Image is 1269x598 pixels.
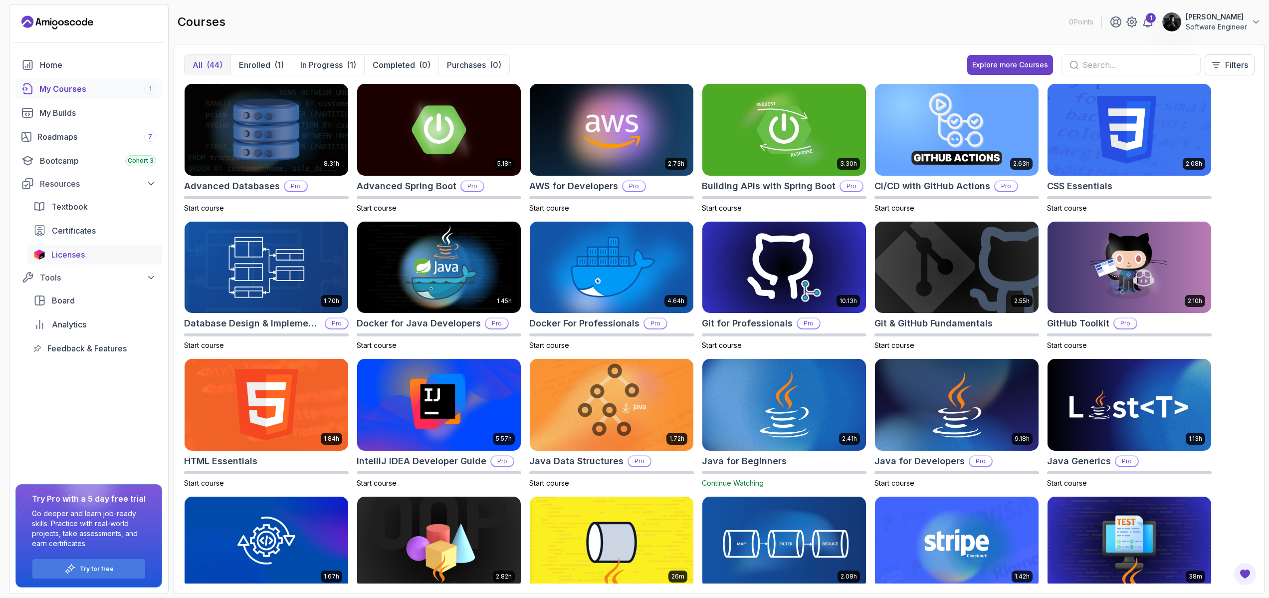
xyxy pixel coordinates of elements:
p: 1.67h [324,573,339,581]
a: roadmaps [15,127,162,147]
h2: Advanced Spring Boot [357,179,456,193]
img: Java Generics card [1048,359,1211,451]
p: 2.55h [1014,297,1030,305]
p: 1.45h [497,297,512,305]
button: All(44) [185,55,230,75]
h2: Database Design & Implementation [184,316,321,330]
button: Open Feedback Button [1233,562,1257,586]
a: home [15,55,162,75]
input: Search... [1082,59,1192,71]
a: analytics [27,314,162,334]
h2: Docker for Java Developers [357,316,481,330]
img: Docker For Professionals card [530,222,693,313]
h2: Advanced Databases [184,179,280,193]
p: Software Engineer [1186,22,1247,32]
h2: AWS for Developers [529,179,618,193]
p: Pro [841,181,862,191]
div: (1) [347,59,356,71]
p: 5.18h [497,160,512,168]
a: textbook [27,197,162,217]
p: Try for free [80,565,114,573]
a: builds [15,103,162,123]
img: IntelliJ IDEA Developer Guide card [357,359,521,451]
span: Start course [1047,204,1087,212]
span: 7 [148,133,152,141]
p: 2.10h [1188,297,1202,305]
span: Start course [874,479,914,487]
p: 2.08h [841,573,857,581]
span: Start course [1047,341,1087,349]
button: user profile image[PERSON_NAME]Software Engineer [1162,12,1261,32]
a: Landing page [21,14,93,30]
span: Licenses [51,249,85,261]
span: 1 [149,85,152,93]
button: Filters [1205,54,1255,75]
img: Java Unit Testing Essentials card [1048,497,1211,589]
div: Tools [40,272,156,284]
a: bootcamp [15,151,162,171]
p: Pro [491,456,513,466]
img: Database Design & Implementation card [185,222,348,313]
h2: CI/CD with GitHub Actions [874,179,990,193]
a: certificates [27,221,162,241]
h2: Java for Developers [874,454,965,468]
span: Start course [529,341,569,349]
img: Advanced Databases card [185,84,348,176]
div: 1 [1146,13,1156,23]
span: Start course [702,204,742,212]
button: Purchases(0) [438,55,509,75]
h2: Git for Professionals [702,316,793,330]
img: Docker for Java Developers card [357,222,521,313]
div: Home [40,59,156,71]
h2: Git & GitHub Fundamentals [874,316,993,330]
img: user profile image [1162,12,1181,31]
p: Pro [1116,456,1138,466]
p: 1.84h [324,435,339,443]
div: (44) [207,59,222,71]
h2: Docker For Professionals [529,316,639,330]
span: Start course [529,204,569,212]
img: Java for Beginners card [702,359,866,451]
span: Start course [184,204,224,212]
span: Start course [874,204,914,212]
p: Pro [629,456,650,466]
img: Java for Developers card [875,359,1039,451]
p: Pro [995,181,1017,191]
h2: Java Data Structures [529,454,624,468]
img: Java Streams Essentials card [530,497,693,589]
div: (1) [274,59,284,71]
span: Start course [874,341,914,349]
img: Stripe Checkout card [875,497,1039,589]
div: Resources [40,178,156,190]
img: Java Streams card [702,497,866,589]
div: Bootcamp [40,155,156,167]
div: My Builds [39,107,156,119]
span: Start course [184,341,224,349]
p: 2.73h [668,160,684,168]
p: 2.63h [1013,160,1030,168]
p: Pro [623,181,645,191]
span: Continue Watching [702,479,764,487]
p: 0 Points [1069,17,1093,27]
div: My Courses [39,83,156,95]
button: Tools [15,269,162,287]
div: Explore more Courses [972,60,1048,70]
img: Git for Professionals card [702,222,866,313]
img: HTML Essentials card [185,359,348,451]
img: Git & GitHub Fundamentals card [875,222,1039,313]
h2: HTML Essentials [184,454,257,468]
h2: Building APIs with Spring Boot [702,179,836,193]
h2: GitHub Toolkit [1047,316,1109,330]
p: 3.30h [840,160,857,168]
p: 2.08h [1186,160,1202,168]
h2: Java Generics [1047,454,1111,468]
button: Try for free [32,559,146,579]
span: Analytics [52,318,86,330]
p: 9.18h [1015,435,1030,443]
a: courses [15,79,162,99]
p: Pro [644,318,666,328]
p: 10.13h [840,297,857,305]
h2: IntelliJ IDEA Developer Guide [357,454,486,468]
button: Resources [15,175,162,193]
h2: CSS Essentials [1047,179,1112,193]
